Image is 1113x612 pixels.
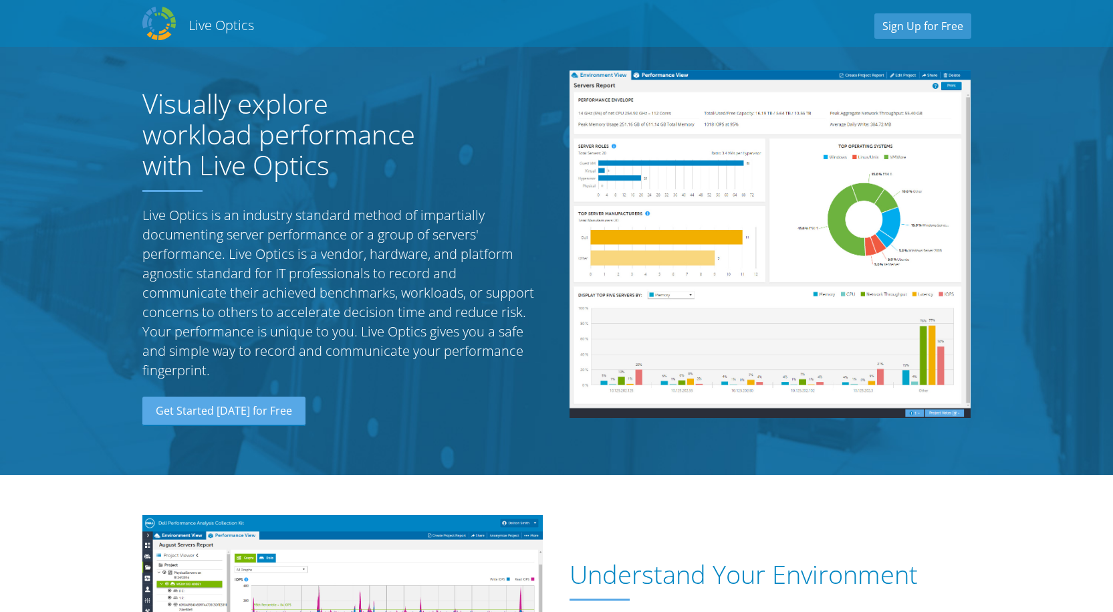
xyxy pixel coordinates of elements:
img: Dell Dpack [142,7,176,40]
a: Get Started [DATE] for Free [142,397,305,426]
h1: Understand Your Environment [570,560,964,589]
h1: Visually explore workload performance with Live Optics [142,88,443,181]
p: Live Optics is an industry standard method of impartially documenting server performance or a gro... [142,205,543,380]
img: Server Report [570,70,971,418]
h2: Live Optics [189,16,254,34]
a: Sign Up for Free [874,13,971,39]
